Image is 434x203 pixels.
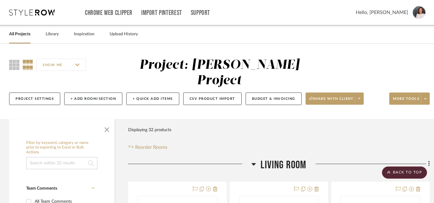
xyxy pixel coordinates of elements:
span: More tools [393,96,419,106]
img: avatar [413,6,425,19]
span: Reorder Rooms [135,144,167,151]
div: Project: [PERSON_NAME] Project [139,59,299,87]
a: Support [191,10,210,16]
span: Living Room [261,159,306,172]
scroll-to-top-button: BACK TO TOP [382,166,427,179]
span: Team Comments [26,186,57,191]
button: Budget & Invoicing [246,93,302,105]
button: Close [101,122,113,135]
button: Project Settings [9,93,60,105]
input: Search within 32 results [26,157,97,169]
button: Share with client [306,93,364,105]
a: Library [46,30,59,38]
button: Reorder Rooms [128,144,167,151]
a: All Projects [9,30,30,38]
a: Import Pinterest [141,10,182,16]
span: Share with client [309,96,354,106]
button: CSV Product Import [183,93,242,105]
span: Hello, [PERSON_NAME] [356,9,408,16]
div: Displaying 32 products [128,124,171,136]
h6: Filter by keyword, category or name prior to exporting to Excel or Bulk Actions [26,141,97,155]
a: Chrome Web Clipper [85,10,132,16]
button: + Quick Add Items [126,93,179,105]
button: More tools [389,93,430,105]
a: Inspiration [74,30,94,38]
button: + Add Room/Section [64,93,122,105]
a: Upload History [110,30,138,38]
